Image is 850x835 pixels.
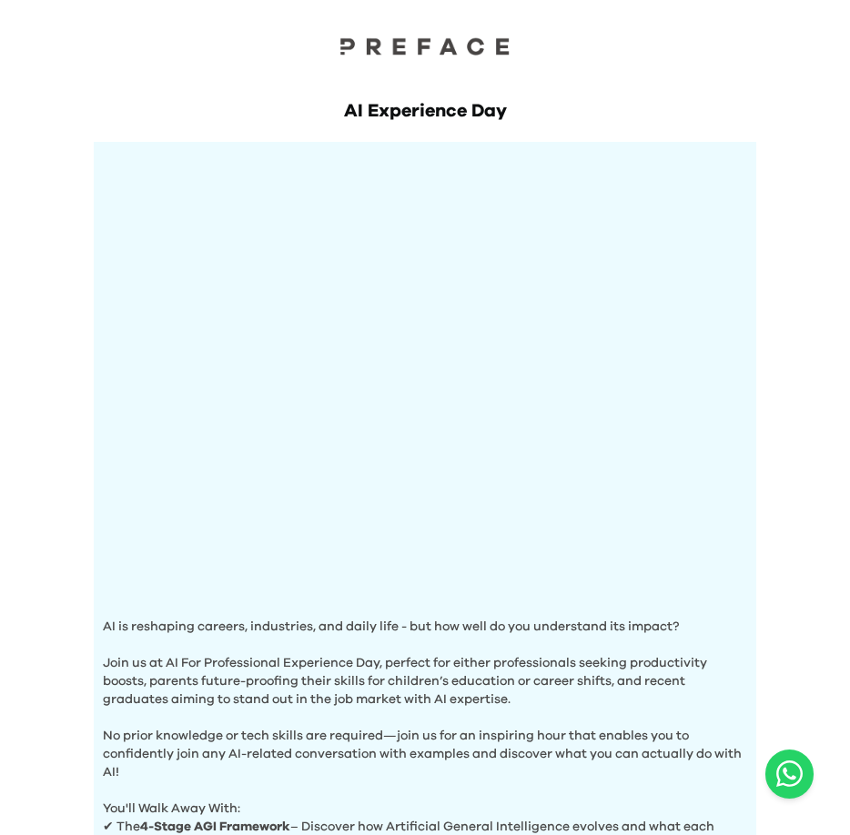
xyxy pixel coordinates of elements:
p: Join us at AI For Professional Experience Day, perfect for either professionals seeking productiv... [103,636,747,709]
img: Hero Image [103,160,747,589]
b: 4-Stage AGI Framework [140,820,290,833]
p: No prior knowledge or tech skills are required—join us for an inspiring hour that enables you to ... [103,709,747,781]
p: AI is reshaping careers, industries, and daily life - but how well do you understand its impact? [103,618,747,636]
a: Preface Logo [334,36,516,62]
button: Open WhatsApp chat [765,749,814,799]
a: Chat with us on WhatsApp [765,749,814,799]
p: You'll Walk Away With: [103,781,747,818]
img: Preface Logo [334,36,516,55]
h1: AI Experience Day [94,98,756,124]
